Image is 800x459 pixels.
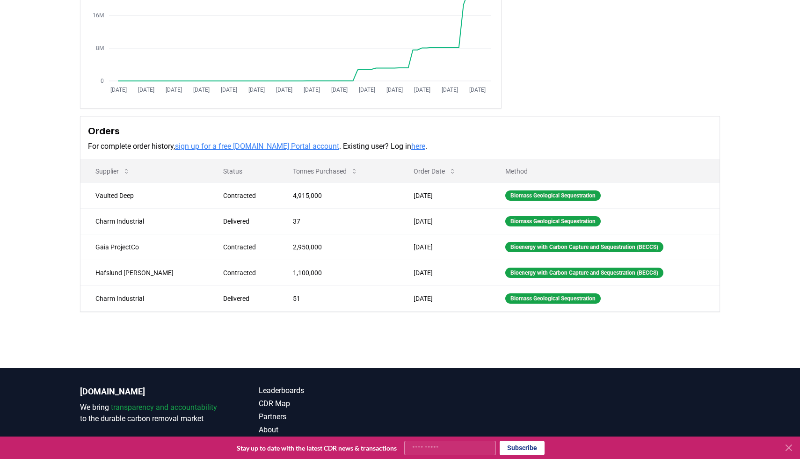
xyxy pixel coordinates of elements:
p: Method [498,167,712,176]
td: [DATE] [399,234,491,260]
tspan: [DATE] [193,87,210,93]
td: 2,950,000 [278,234,398,260]
tspan: [DATE] [386,87,403,93]
tspan: [DATE] [442,87,458,93]
td: 4,915,000 [278,182,398,208]
a: CDR Map [259,398,400,409]
div: Contracted [223,268,271,277]
tspan: [DATE] [166,87,182,93]
td: Gaia ProjectCo [80,234,208,260]
div: Bioenergy with Carbon Capture and Sequestration (BECCS) [505,268,663,278]
td: [DATE] [399,260,491,285]
tspan: 16M [93,12,104,19]
div: Delivered [223,217,271,226]
td: 51 [278,285,398,311]
p: We bring to the durable carbon removal market [80,402,221,424]
p: Status [216,167,271,176]
tspan: 8M [96,45,104,51]
div: Biomass Geological Sequestration [505,216,601,226]
tspan: [DATE] [110,87,127,93]
p: [DOMAIN_NAME] [80,385,221,398]
button: Order Date [406,162,464,181]
td: Vaulted Deep [80,182,208,208]
a: Leaderboards [259,385,400,396]
tspan: [DATE] [276,87,292,93]
div: Contracted [223,191,271,200]
tspan: [DATE] [469,87,486,93]
tspan: [DATE] [359,87,375,93]
td: [DATE] [399,182,491,208]
button: Tonnes Purchased [285,162,365,181]
button: Supplier [88,162,138,181]
td: Charm Industrial [80,285,208,311]
a: here [411,142,425,151]
div: Delivered [223,294,271,303]
td: 37 [278,208,398,234]
a: About [259,424,400,436]
tspan: [DATE] [304,87,320,93]
tspan: [DATE] [414,87,430,93]
td: Hafslund [PERSON_NAME] [80,260,208,285]
td: [DATE] [399,208,491,234]
a: Partners [259,411,400,423]
td: 1,100,000 [278,260,398,285]
td: Charm Industrial [80,208,208,234]
tspan: [DATE] [138,87,154,93]
tspan: [DATE] [331,87,348,93]
div: Biomass Geological Sequestration [505,190,601,201]
tspan: 0 [101,78,104,84]
h3: Orders [88,124,712,138]
div: Bioenergy with Carbon Capture and Sequestration (BECCS) [505,242,663,252]
tspan: [DATE] [248,87,265,93]
a: sign up for a free [DOMAIN_NAME] Portal account [175,142,339,151]
p: For complete order history, . Existing user? Log in . [88,141,712,152]
div: Biomass Geological Sequestration [505,293,601,304]
span: transparency and accountability [111,403,217,412]
div: Contracted [223,242,271,252]
td: [DATE] [399,285,491,311]
tspan: [DATE] [221,87,237,93]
